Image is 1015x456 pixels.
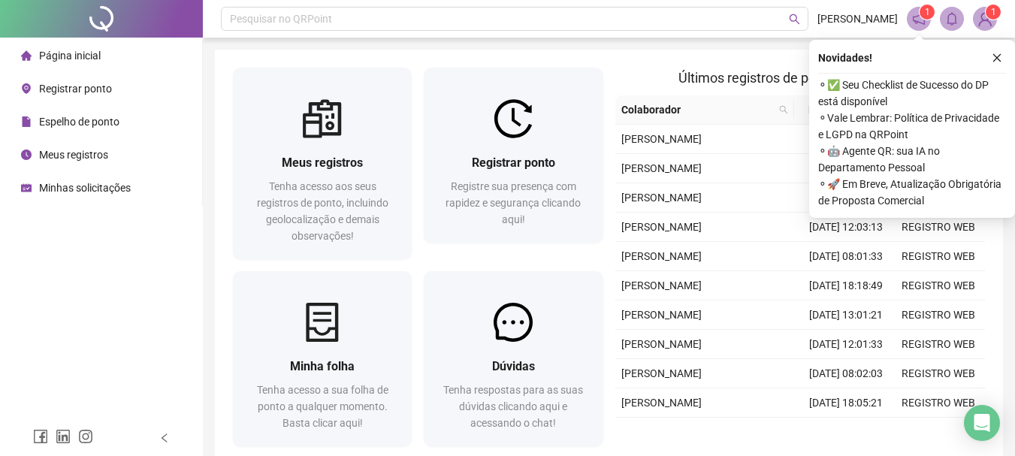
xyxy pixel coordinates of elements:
[800,418,893,447] td: [DATE] 13:08:27
[779,105,788,114] span: search
[818,110,1006,143] span: ⚬ Vale Lembrar: Política de Privacidade e LGPD na QRPoint
[621,338,702,350] span: [PERSON_NAME]
[818,50,872,66] span: Novidades !
[893,359,985,388] td: REGISTRO WEB
[794,95,884,125] th: Data/Hora
[257,180,388,242] span: Tenha acesso aos seus registros de ponto, incluindo geolocalização e demais observações!
[817,11,898,27] span: [PERSON_NAME]
[290,359,355,373] span: Minha folha
[818,176,1006,209] span: ⚬ 🚀 Em Breve, Atualização Obrigatória de Proposta Comercial
[443,384,583,429] span: Tenha respostas para as suas dúvidas clicando aqui e acessando o chat!
[945,12,959,26] span: bell
[621,250,702,262] span: [PERSON_NAME]
[974,8,996,30] img: 90505
[920,5,935,20] sup: 1
[893,271,985,300] td: REGISTRO WEB
[21,116,32,127] span: file
[800,183,893,213] td: [DATE] 13:33:06
[621,397,702,409] span: [PERSON_NAME]
[800,300,893,330] td: [DATE] 13:01:21
[621,279,702,291] span: [PERSON_NAME]
[39,83,112,95] span: Registrar ponto
[233,271,412,446] a: Minha folhaTenha acesso a sua folha de ponto a qualquer momento. Basta clicar aqui!
[621,309,702,321] span: [PERSON_NAME]
[424,271,603,446] a: DúvidasTenha respostas para as suas dúvidas clicando aqui e acessando o chat!
[800,154,893,183] td: [DATE] 18:04:55
[893,213,985,242] td: REGISTRO WEB
[893,242,985,271] td: REGISTRO WEB
[992,53,1002,63] span: close
[621,162,702,174] span: [PERSON_NAME]
[233,68,412,259] a: Meus registrosTenha acesso aos seus registros de ponto, incluindo geolocalização e demais observa...
[621,192,702,204] span: [PERSON_NAME]
[800,271,893,300] td: [DATE] 18:18:49
[789,14,800,25] span: search
[472,156,555,170] span: Registrar ponto
[893,300,985,330] td: REGISTRO WEB
[621,101,774,118] span: Colaborador
[986,5,1001,20] sup: Atualize o seu contato no menu Meus Dados
[39,116,119,128] span: Espelho de ponto
[21,183,32,193] span: schedule
[257,384,388,429] span: Tenha acesso a sua folha de ponto a qualquer momento. Basta clicar aqui!
[912,12,926,26] span: notification
[678,70,921,86] span: Últimos registros de ponto sincronizados
[776,98,791,121] span: search
[282,156,363,170] span: Meus registros
[621,367,702,379] span: [PERSON_NAME]
[800,330,893,359] td: [DATE] 12:01:33
[818,77,1006,110] span: ⚬ ✅ Seu Checklist de Sucesso do DP está disponível
[893,388,985,418] td: REGISTRO WEB
[800,359,893,388] td: [DATE] 08:02:03
[800,213,893,242] td: [DATE] 12:03:13
[446,180,581,225] span: Registre sua presença com rapidez e segurança clicando aqui!
[21,149,32,160] span: clock-circle
[39,149,108,161] span: Meus registros
[621,221,702,233] span: [PERSON_NAME]
[893,418,985,447] td: REGISTRO WEB
[78,429,93,444] span: instagram
[800,242,893,271] td: [DATE] 08:01:33
[800,388,893,418] td: [DATE] 18:05:21
[39,50,101,62] span: Página inicial
[159,433,170,443] span: left
[893,330,985,359] td: REGISTRO WEB
[39,182,131,194] span: Minhas solicitações
[21,83,32,94] span: environment
[33,429,48,444] span: facebook
[492,359,535,373] span: Dúvidas
[991,7,996,17] span: 1
[964,405,1000,441] div: Open Intercom Messenger
[800,125,893,154] td: [DATE] 07:56:03
[56,429,71,444] span: linkedin
[621,133,702,145] span: [PERSON_NAME]
[925,7,930,17] span: 1
[21,50,32,61] span: home
[424,68,603,243] a: Registrar pontoRegistre sua presença com rapidez e segurança clicando aqui!
[800,101,865,118] span: Data/Hora
[818,143,1006,176] span: ⚬ 🤖 Agente QR: sua IA no Departamento Pessoal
